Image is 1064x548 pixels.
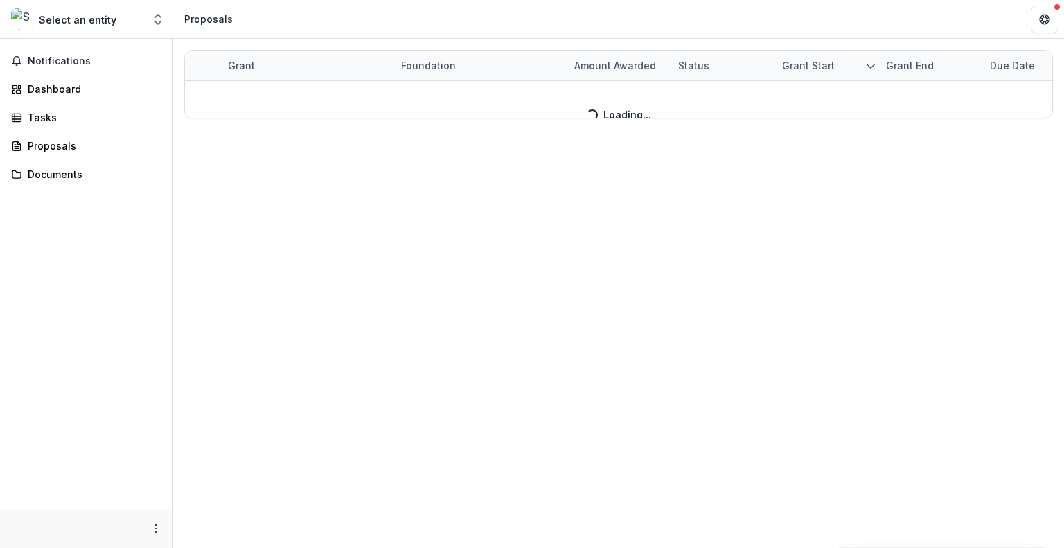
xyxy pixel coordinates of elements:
[39,12,116,27] div: Select an entity
[6,134,167,157] a: Proposals
[28,139,156,153] div: Proposals
[6,106,167,129] a: Tasks
[28,82,156,96] div: Dashboard
[11,8,33,30] img: Select an entity
[148,6,168,33] button: Open entity switcher
[184,12,233,26] div: Proposals
[28,110,156,125] div: Tasks
[1031,6,1058,33] button: Get Help
[6,50,167,72] button: Notifications
[6,163,167,186] a: Documents
[28,167,156,182] div: Documents
[6,78,167,100] a: Dashboard
[179,9,238,29] nav: breadcrumb
[148,520,164,537] button: More
[28,55,161,67] span: Notifications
